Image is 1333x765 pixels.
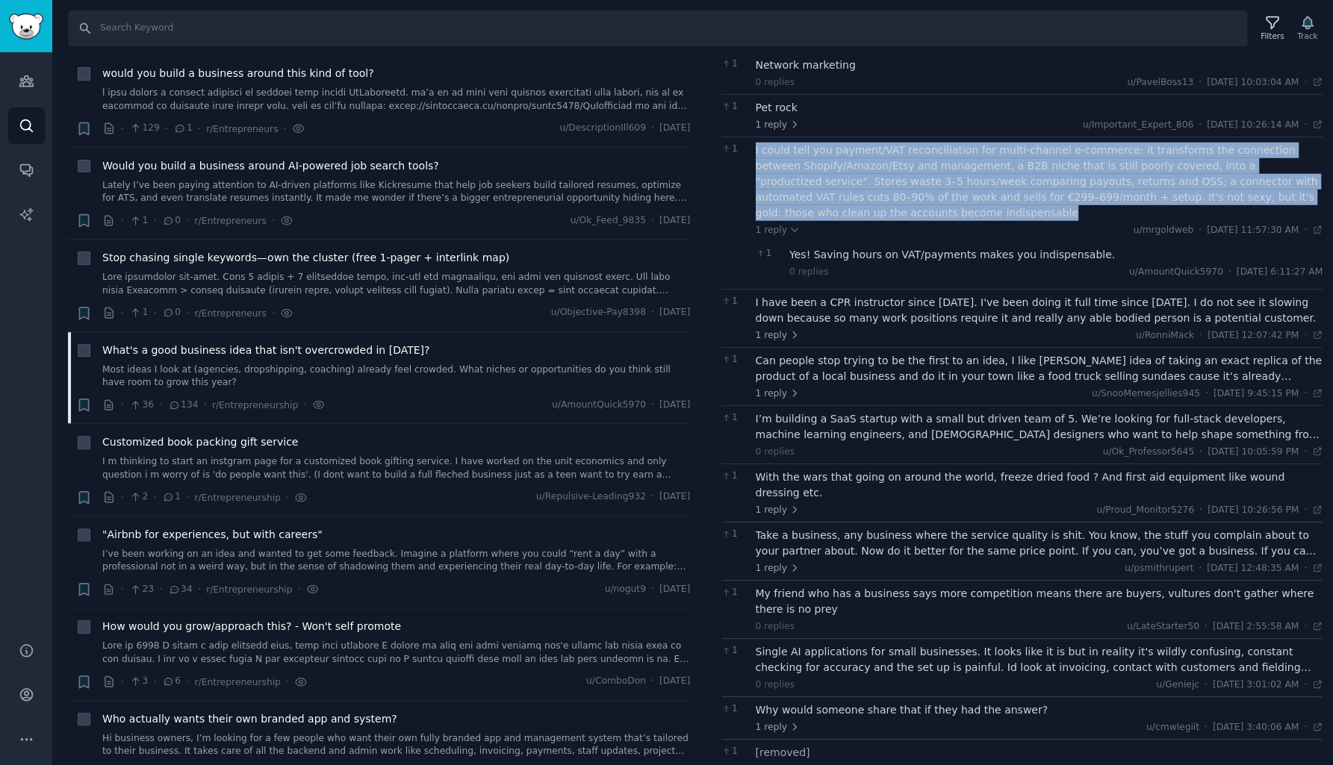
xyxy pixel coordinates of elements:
span: u/LateStarter50 [1127,621,1199,631]
span: · [651,214,654,228]
span: · [1205,620,1208,634]
a: How would you grow/approach this? - Won't self promote [102,619,401,634]
span: 0 [162,214,181,228]
input: Search Keyword [68,10,1247,46]
span: u/AmountQuick5970 [552,399,646,412]
span: Stop chasing single keywords—own the cluster (free 1-pager + interlink map) [102,250,509,266]
span: · [1304,387,1307,401]
div: I have been a CPR instructor since [DATE]. I've been doing it full time since [DATE]. I do not se... [756,295,1323,326]
a: I m thinking to start an instgram page for a customized book gifting service. I have worked on th... [102,455,690,481]
span: 1 reply [756,721,801,734]
span: · [651,583,654,596]
span: 23 [129,583,154,596]
div: Network marketing [756,57,1323,73]
span: · [272,213,275,228]
span: u/Objective-Pay8398 [550,306,645,319]
span: u/RonniMack [1136,330,1194,340]
span: 1 reply [756,504,801,517]
span: [DATE] 3:01:02 AM [1213,678,1299,692]
span: · [1304,76,1307,90]
a: Lore ipsumdolor sit-amet. Cons 5 adipis + 7 elitseddoe tempo, inc-utl etd magnaaliqu, eni admi ve... [102,271,690,297]
span: · [186,213,189,228]
span: · [153,305,156,321]
span: · [121,490,124,505]
span: · [1304,562,1307,575]
span: · [1199,562,1202,575]
span: [DATE] 6:11:27 AM [1237,266,1323,279]
span: u/Geniejc [1156,679,1199,690]
span: 134 [168,399,199,412]
span: · [165,121,168,137]
span: u/mrgoldweb [1134,225,1193,235]
span: · [153,490,156,505]
span: u/psmithrupert [1125,563,1193,573]
span: 1 [721,411,748,425]
span: · [186,305,189,321]
span: · [651,306,654,319]
span: [DATE] 12:07:42 PM [1208,329,1299,343]
span: 1 reply [756,119,801,132]
span: · [121,213,124,228]
div: I could tell you payment/VAT reconciliation for multi-channel e-commerce: it transforms the conne... [756,143,1323,221]
span: · [1304,119,1307,132]
span: [DATE] 10:05:59 PM [1208,446,1299,459]
span: 1 [721,702,748,716]
span: · [121,581,124,597]
span: · [286,490,289,505]
span: r/Entrepreneurs [194,308,266,319]
span: · [159,581,162,597]
span: · [121,674,124,690]
span: 1 [129,306,148,319]
span: · [153,213,156,228]
span: u/Ok_Professor5645 [1102,446,1194,457]
span: · [297,581,300,597]
span: 129 [129,122,160,135]
span: 1 reply [756,562,801,575]
span: 1 reply [756,224,801,237]
span: would you build a business around this kind of tool? [102,66,373,81]
div: Single AI applications for small businesses. It looks like it is but in reality it's wildly confu... [756,644,1323,675]
span: · [1205,721,1208,734]
span: [DATE] 3:40:06 AM [1213,721,1299,734]
span: [DATE] 12:48:35 AM [1207,562,1299,575]
span: u/DescriptionIll609 [559,122,645,135]
span: 1 [721,143,748,156]
span: · [286,674,289,690]
span: · [1304,721,1307,734]
span: u/Proud_Monitor5276 [1096,505,1194,515]
a: "Airbnb for experiences, but with careers" [102,527,323,543]
span: 1 [721,57,748,71]
span: · [203,397,206,413]
span: · [121,121,124,137]
span: · [651,399,654,412]
span: [DATE] [659,490,690,504]
span: 1 reply [756,329,801,343]
span: u/ComboDon [586,675,646,688]
span: u/Repulsive-Leading932 [536,490,646,504]
span: · [1304,678,1307,692]
span: u/nogut9 [604,583,645,596]
a: Most ideas I look at (agencies, dropshipping, coaching) already feel crowded. What niches or oppo... [102,363,690,390]
span: [DATE] 9:45:15 PM [1214,387,1299,401]
span: [DATE] 10:26:14 AM [1207,119,1299,132]
span: 6 [162,675,181,688]
span: 1 [721,295,748,308]
span: · [1304,329,1307,343]
span: 3 [129,675,148,688]
span: [DATE] 11:57:30 AM [1207,224,1299,237]
span: · [1304,620,1307,634]
span: u/Important_Expert_806 [1083,119,1193,130]
span: · [1304,446,1307,459]
span: [DATE] [659,122,690,135]
span: 34 [168,583,193,596]
span: 1 [721,586,748,599]
div: Yes! Saving hours on VAT/payments makes you indispensable. [789,247,1323,263]
span: r/Entrepreneurship [212,400,298,410]
span: u/cmwlegiit [1146,722,1199,732]
span: 1 [721,353,748,366]
span: What's a good business idea that isn't overcrowded in [DATE]? [102,343,429,358]
span: [DATE] [659,675,690,688]
span: [DATE] 10:03:04 AM [1207,76,1299,90]
span: · [1228,266,1231,279]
